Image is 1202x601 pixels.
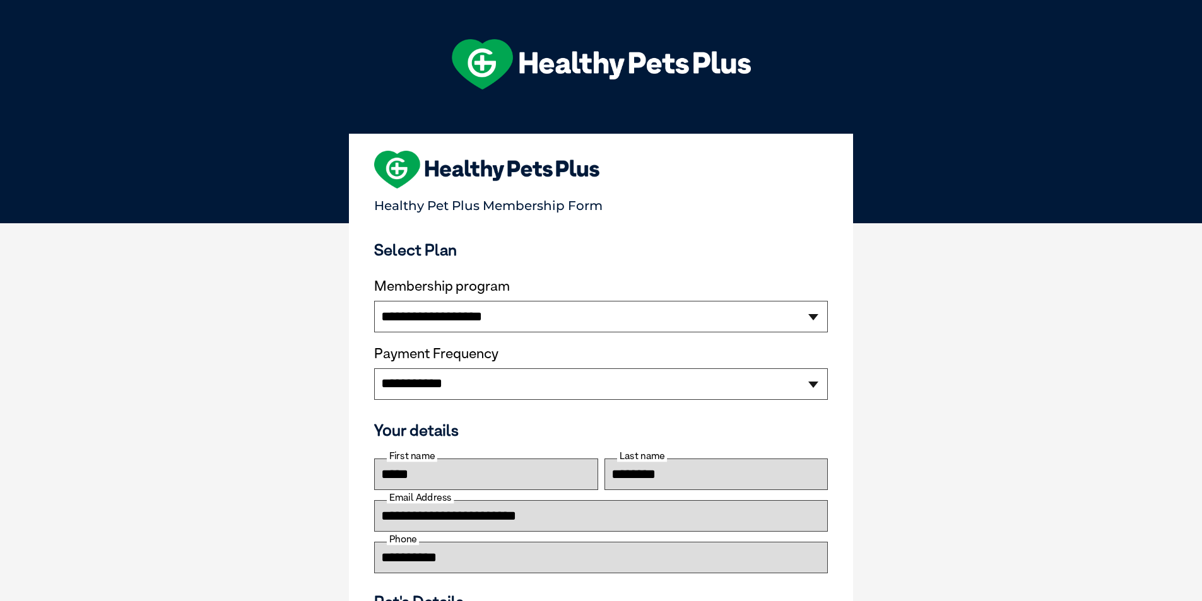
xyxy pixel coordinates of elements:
label: Phone [387,534,419,545]
p: Healthy Pet Plus Membership Form [374,192,828,213]
img: hpp-logo-landscape-green-white.png [452,39,751,90]
img: heart-shape-hpp-logo-large.png [374,151,599,189]
label: First name [387,450,437,462]
label: Last name [617,450,667,462]
h3: Select Plan [374,240,828,259]
label: Membership program [374,278,828,295]
label: Email Address [387,492,454,503]
h3: Your details [374,421,828,440]
label: Payment Frequency [374,346,498,362]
